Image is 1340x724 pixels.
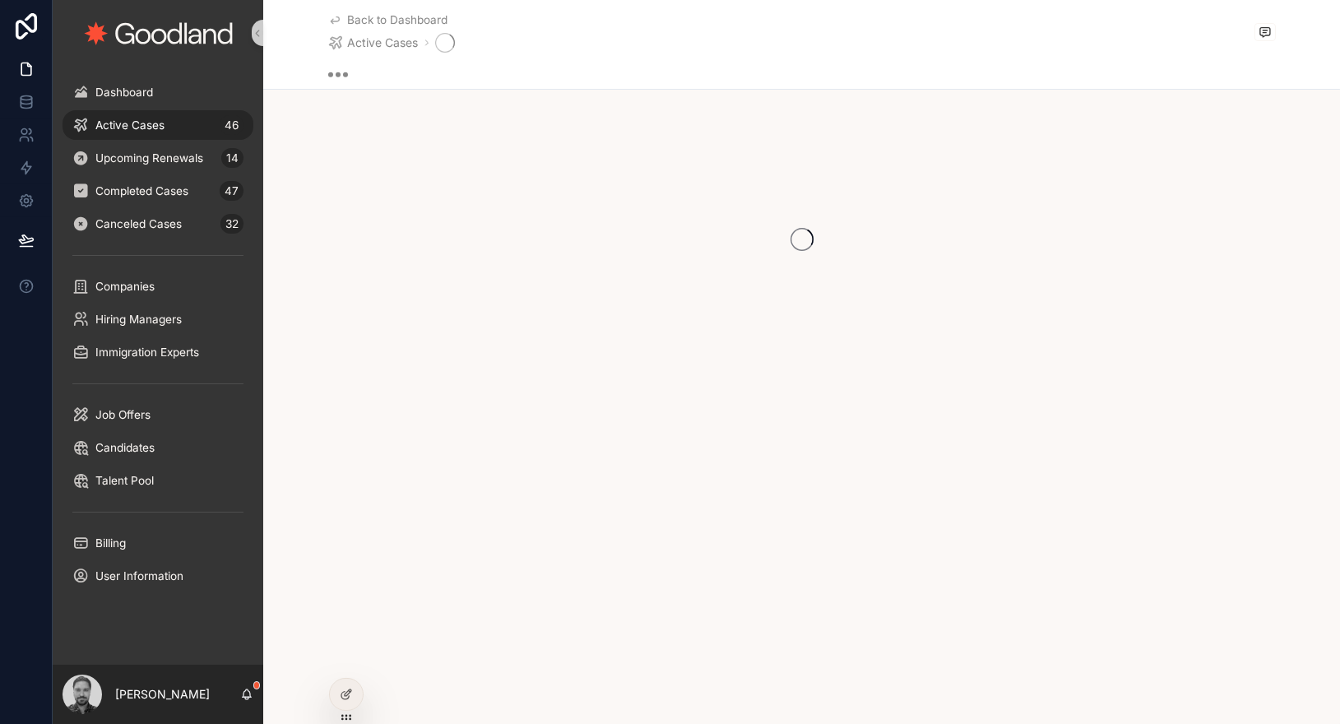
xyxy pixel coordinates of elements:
[220,214,243,234] div: 32
[328,13,448,26] a: Back to Dashboard
[115,686,210,703] p: [PERSON_NAME]
[220,181,243,201] div: 47
[63,110,253,140] a: Active Cases46
[63,77,253,107] a: Dashboard
[95,184,188,197] span: Completed Cases
[95,569,183,582] span: User Information
[63,528,253,558] a: Billing
[95,151,203,165] span: Upcoming Renewals
[95,217,182,230] span: Canceled Cases
[348,13,448,26] span: Back to Dashboard
[63,561,253,591] a: User Information
[95,118,165,132] span: Active Cases
[63,143,253,173] a: Upcoming Renewals14
[53,66,263,612] div: scrollable content
[95,346,199,359] span: Immigration Experts
[63,466,253,495] a: Talent Pool
[63,337,253,367] a: Immigration Experts
[63,271,253,301] a: Companies
[95,441,155,454] span: Candidates
[95,86,153,99] span: Dashboard
[2,79,31,109] iframe: Spotlight
[95,313,182,326] span: Hiring Managers
[221,148,243,168] div: 14
[220,115,243,135] div: 46
[348,35,419,51] span: Active Cases
[63,400,253,429] a: Job Offers
[63,304,253,334] a: Hiring Managers
[63,209,253,239] a: Canceled Cases32
[63,176,253,206] a: Completed Cases47
[63,433,253,462] a: Candidates
[84,21,233,45] img: App logo
[95,408,151,421] span: Job Offers
[95,536,126,550] span: Billing
[95,280,155,293] span: Companies
[95,474,154,487] span: Talent Pool
[328,35,419,51] a: Active Cases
